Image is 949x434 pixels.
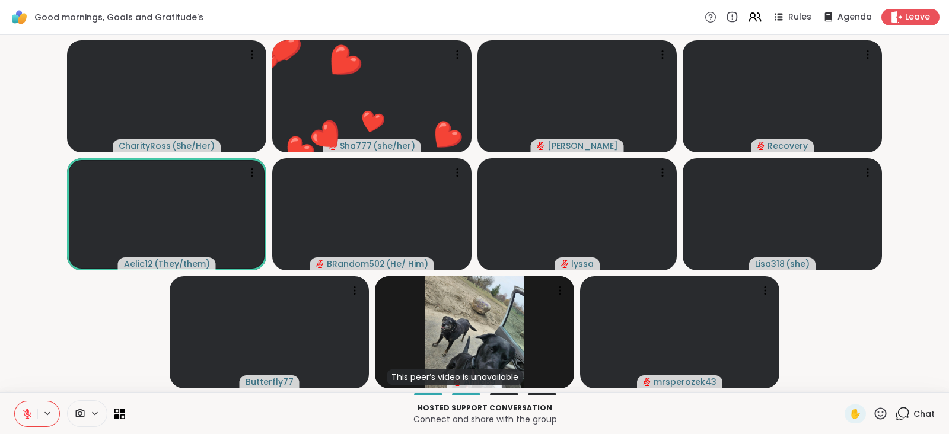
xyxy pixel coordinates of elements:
[786,258,810,270] span: ( she )
[571,258,594,270] span: lyssa
[755,258,785,270] span: Lisa318
[387,369,523,385] div: This peer’s video is unavailable
[768,140,808,152] span: Recovery
[291,100,364,174] button: ❤️
[425,276,524,388] img: Amie89
[643,378,651,386] span: audio-muted
[905,11,930,23] span: Leave
[263,116,334,187] button: ❤️
[9,7,30,27] img: ShareWell Logomark
[561,260,569,268] span: audio-muted
[316,260,324,268] span: audio-muted
[913,408,935,420] span: Chat
[34,11,203,23] span: Good mornings, Goals and Gratitude's
[547,140,618,152] span: [PERSON_NAME]
[788,11,811,23] span: Rules
[347,97,396,146] button: ❤️
[246,376,294,388] span: Butterfly77
[132,413,837,425] p: Connect and share with the group
[849,407,861,421] span: ✋
[327,258,385,270] span: BRandom502
[154,258,210,270] span: ( They/them )
[172,140,215,152] span: ( She/Her )
[132,403,837,413] p: Hosted support conversation
[124,258,153,270] span: Aelic12
[247,12,320,85] button: ❤️
[757,142,765,150] span: audio-muted
[119,140,171,152] span: CharityRoss
[373,140,415,152] span: ( she/her )
[537,142,545,150] span: audio-muted
[837,11,872,23] span: Agenda
[410,101,482,173] button: ❤️
[654,376,716,388] span: mrsperozek43
[301,23,384,105] button: ❤️
[386,258,428,270] span: ( He/ Him )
